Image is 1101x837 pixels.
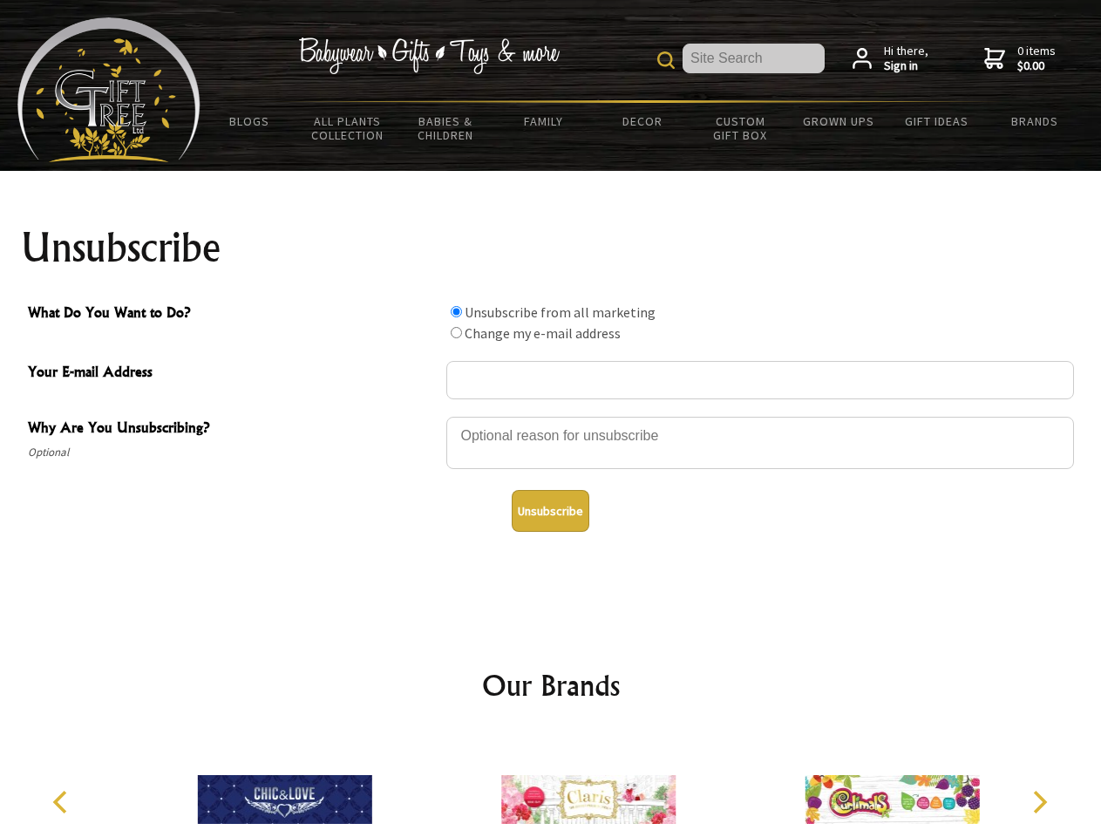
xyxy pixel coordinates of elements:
button: Next [1020,783,1058,821]
span: Hi there, [884,44,928,74]
a: 0 items$0.00 [984,44,1056,74]
a: Hi there,Sign in [853,44,928,74]
span: What Do You Want to Do? [28,302,438,327]
a: All Plants Collection [299,103,398,153]
a: Decor [593,103,691,139]
span: Why Are You Unsubscribing? [28,417,438,442]
a: Brands [986,103,1084,139]
input: Site Search [683,44,825,73]
a: BLOGS [200,103,299,139]
a: Gift Ideas [887,103,986,139]
a: Babies & Children [397,103,495,153]
a: Grown Ups [789,103,887,139]
label: Change my e-mail address [465,324,621,342]
span: 0 items [1017,43,1056,74]
strong: Sign in [884,58,928,74]
button: Unsubscribe [512,490,589,532]
textarea: Why Are You Unsubscribing? [446,417,1074,469]
a: Family [495,103,594,139]
h2: Our Brands [35,664,1067,706]
label: Unsubscribe from all marketing [465,303,656,321]
input: What Do You Want to Do? [451,327,462,338]
span: Your E-mail Address [28,361,438,386]
img: Babywear - Gifts - Toys & more [298,37,560,74]
input: Your E-mail Address [446,361,1074,399]
img: Babyware - Gifts - Toys and more... [17,17,200,162]
input: What Do You Want to Do? [451,306,462,317]
a: Custom Gift Box [691,103,790,153]
strong: $0.00 [1017,58,1056,74]
h1: Unsubscribe [21,227,1081,269]
span: Optional [28,442,438,463]
button: Previous [44,783,82,821]
img: product search [657,51,675,69]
